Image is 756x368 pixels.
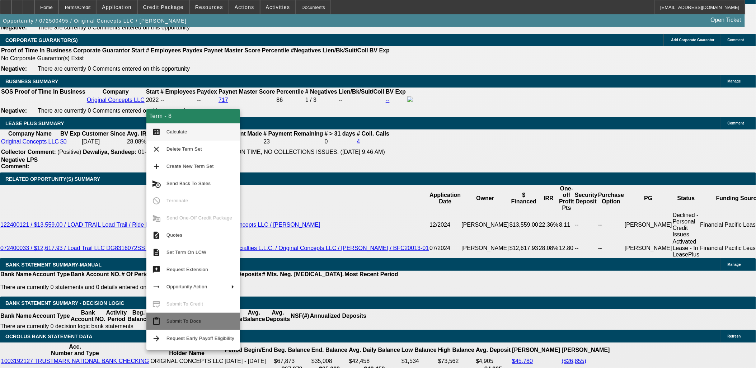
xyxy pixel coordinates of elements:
button: Resources [190,0,229,14]
th: # Of Periods [121,271,156,278]
span: Request Early Payoff Eligibility [166,336,234,341]
mat-icon: description [152,248,161,257]
td: 12/2024 [429,212,461,238]
a: 717 [219,97,228,103]
mat-icon: request_quote [152,231,161,240]
b: Negative: [1,66,27,72]
b: Paynet Master Score [204,47,260,53]
b: Avg. IRR [127,131,151,137]
span: Opportunity Action [166,284,207,289]
th: Low Balance [401,343,437,357]
p: There are currently 0 statements and 0 details entered on this opportunity [0,284,398,291]
td: $12,617.93 [509,238,539,258]
th: One-off Profit Pts [559,185,575,212]
th: Acc. Number and Type [1,343,149,357]
th: Annualized Deposits [310,309,367,323]
span: Manage [728,263,741,266]
b: # Negatives [305,89,337,95]
td: Declined - Personal Credit Issues [672,212,700,238]
b: Lien/Bk/Suit/Coll [339,89,384,95]
b: Collector Comment: [1,149,56,155]
b: Percentile [277,89,304,95]
span: BANK STATEMENT SUMMARY-MANUAL [5,262,102,268]
button: Activities [260,0,296,14]
th: NSF(#) [290,309,310,323]
th: Beg. Balance [274,343,310,357]
mat-icon: cancel_schedule_send [152,179,161,188]
td: -- [197,96,217,104]
span: Activities [266,4,290,10]
b: Negative LPS Comment: [1,157,38,169]
th: Bank Account NO. [70,309,106,323]
td: ORIGINAL CONCEPTS LLC [150,358,224,365]
div: 86 [277,97,304,103]
span: Actions [235,4,254,10]
th: # Mts. Neg. [MEDICAL_DATA]. [262,271,344,278]
span: Comment [728,121,744,125]
th: [PERSON_NAME] [562,343,610,357]
td: 23 [263,138,323,145]
td: [PERSON_NAME] [625,238,673,258]
th: [PERSON_NAME] [512,343,561,357]
th: Proof of Time In Business [1,47,72,54]
b: Dewaliya, Sandeep: [83,149,136,155]
a: Open Ticket [708,14,744,26]
th: Status [672,185,700,212]
th: Application Date [429,185,461,212]
img: facebook-icon.png [407,96,413,102]
th: Account Type [32,309,70,323]
span: Send Back To Sales [166,181,211,186]
td: [PERSON_NAME] [625,212,673,238]
span: Request Extension [166,267,208,272]
b: # Employees [160,89,196,95]
th: Period Begin/End [224,343,273,357]
td: 0 [324,138,356,145]
td: 22.36% [539,212,559,238]
td: Activated Lease - In LeasePlus [672,238,700,258]
button: Actions [229,0,260,14]
th: SOS [1,88,14,95]
span: Add Corporate Guarantor [671,38,715,42]
td: -- [338,96,385,104]
b: Company [103,89,129,95]
span: Quotes [166,232,182,238]
a: 122400121 / $13,559.00 / LOAD TRAIL Load Trail / Ride N Drive Auto Sales LLC / Original Concepts ... [0,222,320,228]
b: BV Exp [370,47,390,53]
b: Paynet Master Score [219,89,275,95]
b: Customer Since [82,131,126,137]
a: Original Concepts LLC [1,138,59,145]
a: Original Concepts LLC [87,97,145,103]
th: Purchase Option [598,185,624,212]
span: Comment [728,38,744,42]
td: [PERSON_NAME] [461,212,510,238]
td: No Corporate Guarantor(s) Exist [1,55,393,62]
td: -- [574,238,598,258]
span: Bank Statement Summary - Decision Logic [5,300,125,306]
span: Application [102,4,131,10]
th: Most Recent Period [344,271,399,278]
span: Credit Package [143,4,184,10]
span: OCROLUS BANK STATEMENT DATA [5,334,92,339]
th: Avg. Daily Balance [349,343,401,357]
td: 8.11 [559,212,575,238]
a: -- [386,97,390,103]
mat-icon: add [152,162,161,171]
th: Security Deposit [574,185,598,212]
th: Beg. Balance [127,309,150,323]
span: Set Term On LCW [166,250,206,255]
span: There are currently 0 Comments entered on this opportunity [38,108,190,114]
th: Avg. Deposit [475,343,511,357]
td: [DATE] [81,138,126,145]
b: # Employees [146,47,181,53]
span: 01- ACTIVE DEAL PAYMENTS MADE ON TIME, NO COLLECTIONS ISSUES. ([DATE] 9:46 AM) [138,149,385,155]
span: -- [160,97,164,103]
td: 07/2024 [429,238,461,258]
td: $4,905 [475,358,511,365]
td: 2022 [146,96,159,104]
td: $13,559.00 [509,212,539,238]
span: Opportunity / 072500495 / Original Concepts LLC / [PERSON_NAME] [3,18,187,24]
td: $35,008 [311,358,348,365]
b: Percentile [262,47,289,53]
span: Manage [728,79,741,83]
b: #Negatives [291,47,321,53]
